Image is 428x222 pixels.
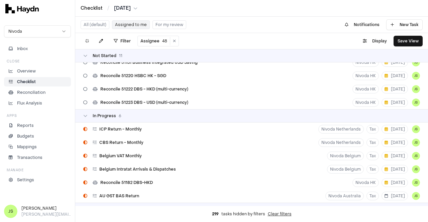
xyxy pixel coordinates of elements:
[366,125,379,134] button: Tax
[385,73,405,78] span: [DATE]
[412,98,420,106] button: JS
[17,46,28,52] span: Inbox
[412,152,420,160] button: JS
[412,165,420,173] button: JS
[385,127,405,132] span: [DATE]
[4,77,71,86] a: Checklist
[341,19,384,30] button: Notifications
[212,211,219,217] span: 219
[412,72,420,80] button: JS
[318,138,364,147] button: Nivoda Netherlands
[4,205,17,218] span: JS
[327,152,364,160] button: Nivoda Belgium
[412,179,420,187] button: JS
[7,113,17,118] h3: Apps
[352,71,379,80] button: Nivoda HK
[17,133,34,139] p: Budgets
[99,153,142,159] span: Belgium VAT Monthly
[385,193,405,199] span: [DATE]
[81,5,137,12] nav: breadcrumb
[4,88,71,97] a: Reconciliation
[100,60,198,65] span: Reconcile 51131 Business Integrated USD Saving
[17,68,36,74] p: Overview
[5,4,39,13] img: svg+xml,%3c
[21,205,71,211] h3: [PERSON_NAME]
[4,132,71,141] a: Budgets
[17,79,36,85] p: Checklist
[7,59,20,64] h3: Close
[21,211,71,217] p: [PERSON_NAME][EMAIL_ADDRESS][DOMAIN_NAME]
[382,165,408,174] button: [DATE]
[352,98,379,107] button: Nivoda HK
[100,73,166,78] span: Reconcile 51220 HSBC HK - SGD
[385,60,405,65] span: [DATE]
[386,19,423,30] button: New Task
[4,153,71,162] a: Transactions
[17,100,42,106] p: Flux Analysis
[4,142,71,152] a: Mappings
[106,5,111,11] span: /
[4,66,71,76] a: Overview
[114,5,131,12] span: [DATE]
[412,139,420,147] button: JS
[119,53,122,58] span: 11
[152,20,186,29] button: For my review
[385,100,405,105] span: [DATE]
[99,127,142,132] span: ICP Return - Monthly
[100,180,153,185] span: Reconcile 51182 DBS-HKD
[100,100,188,105] span: Reconcile 51223 DBS - USD (multi-currency)
[382,58,408,67] button: [DATE]
[382,192,408,200] button: [DATE]
[366,192,379,200] button: Tax
[119,113,121,119] span: 6
[412,192,420,200] button: JS
[75,206,428,222] div: tasks hidden by filters
[318,125,364,134] button: Nivoda Netherlands
[385,180,405,185] span: [DATE]
[4,44,71,53] button: Inbox
[385,86,405,92] span: [DATE]
[327,165,364,174] button: Nivoda Belgium
[382,178,408,187] button: [DATE]
[81,5,103,12] a: Checklist
[382,71,408,80] button: [DATE]
[382,125,408,134] button: [DATE]
[17,177,34,183] p: Settings
[4,121,71,130] a: Reports
[17,155,42,161] p: Transactions
[382,85,408,93] button: [DATE]
[114,5,137,12] button: [DATE]
[352,85,379,93] button: Nivoda HK
[268,211,292,217] button: Clear filters
[385,153,405,159] span: [DATE]
[382,98,408,107] button: [DATE]
[7,168,23,173] h3: Manage
[99,140,143,145] span: CBS Return - Monthly
[412,125,420,133] button: JS
[140,38,159,44] span: Assignee
[412,58,420,66] button: JS
[138,37,170,45] button: Assignee48
[17,89,45,95] p: Reconciliation
[17,123,34,129] p: Reports
[17,144,37,150] p: Mappings
[366,152,379,160] button: Tax
[352,178,379,187] button: Nivoda HK
[382,152,408,160] button: [DATE]
[81,20,109,29] button: All (default)
[385,140,405,145] span: [DATE]
[93,113,116,119] span: In Progress
[99,193,139,199] span: AU GST BAS Return
[382,138,408,147] button: [DATE]
[412,85,420,93] button: JS
[366,138,379,147] button: Tax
